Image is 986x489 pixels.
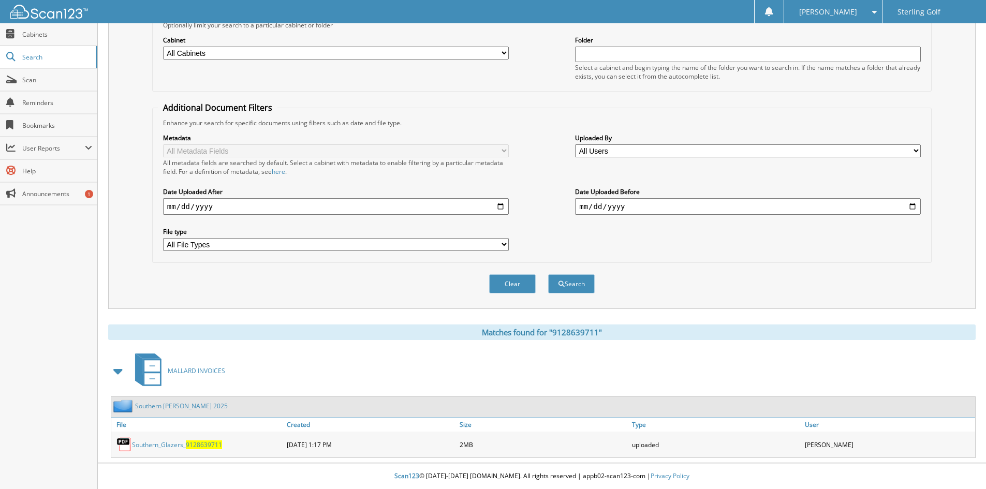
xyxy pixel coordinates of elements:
button: Clear [489,274,536,293]
div: 1 [85,190,93,198]
a: MALLARD INVOICES [129,350,225,391]
a: Southern [PERSON_NAME] 2025 [135,402,228,410]
img: scan123-logo-white.svg [10,5,88,19]
label: File type [163,227,509,236]
a: here [272,167,285,176]
div: 2MB [457,434,630,455]
span: MALLARD INVOICES [168,366,225,375]
span: [PERSON_NAME] [799,9,857,15]
span: Bookmarks [22,121,92,130]
span: 9128639711 [186,440,222,449]
span: Cabinets [22,30,92,39]
span: Help [22,167,92,175]
div: uploaded [629,434,802,455]
label: Date Uploaded After [163,187,509,196]
input: end [575,198,921,215]
div: [PERSON_NAME] [802,434,975,455]
div: All metadata fields are searched by default. Select a cabinet with metadata to enable filtering b... [163,158,509,176]
a: File [111,418,284,432]
a: Southern_Glazers_9128639711 [132,440,222,449]
a: Size [457,418,630,432]
button: Search [548,274,595,293]
div: Optionally limit your search to a particular cabinet or folder [158,21,926,29]
label: Date Uploaded Before [575,187,921,196]
img: folder2.png [113,399,135,412]
span: Search [22,53,91,62]
label: Metadata [163,134,509,142]
img: PDF.png [116,437,132,452]
label: Uploaded By [575,134,921,142]
a: Created [284,418,457,432]
span: Sterling Golf [897,9,940,15]
a: User [802,418,975,432]
a: Type [629,418,802,432]
legend: Additional Document Filters [158,102,277,113]
div: Enhance your search for specific documents using filters such as date and file type. [158,118,926,127]
a: Privacy Policy [651,471,689,480]
input: start [163,198,509,215]
div: Matches found for "9128639711" [108,324,976,340]
span: Scan [22,76,92,84]
div: Select a cabinet and begin typing the name of the folder you want to search in. If the name match... [575,63,921,81]
span: User Reports [22,144,85,153]
label: Cabinet [163,36,509,45]
span: Announcements [22,189,92,198]
span: Reminders [22,98,92,107]
div: © [DATE]-[DATE] [DOMAIN_NAME]. All rights reserved | appb02-scan123-com | [98,464,986,489]
label: Folder [575,36,921,45]
div: [DATE] 1:17 PM [284,434,457,455]
span: Scan123 [394,471,419,480]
